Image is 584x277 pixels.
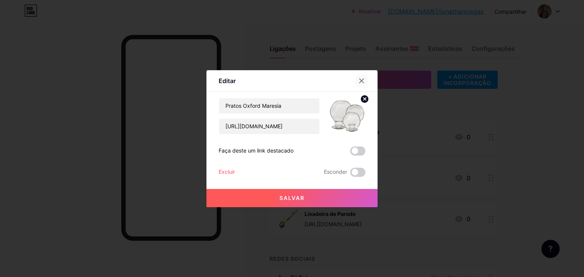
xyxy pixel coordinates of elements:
button: Salvar [206,189,378,207]
img: link_miniatura [329,98,365,134]
font: Salvar [279,195,305,201]
input: Título [219,98,319,113]
font: Faça deste um link destacado [219,147,294,154]
font: Esconder [324,168,347,175]
input: URL [219,119,319,134]
font: Excluir [219,168,235,175]
font: Editar [219,77,236,85]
